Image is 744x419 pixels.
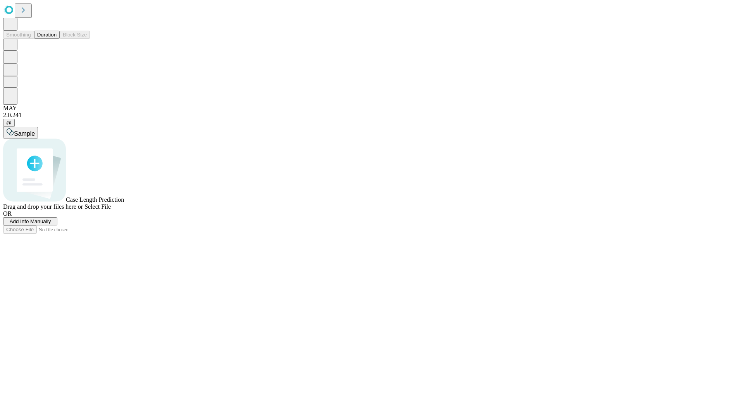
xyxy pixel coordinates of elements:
[3,210,12,217] span: OR
[3,31,34,39] button: Smoothing
[34,31,60,39] button: Duration
[84,203,111,210] span: Select File
[10,218,51,224] span: Add Info Manually
[6,120,12,126] span: @
[14,130,35,137] span: Sample
[3,127,38,139] button: Sample
[60,31,90,39] button: Block Size
[3,203,83,210] span: Drag and drop your files here or
[3,217,57,225] button: Add Info Manually
[3,119,15,127] button: @
[3,112,741,119] div: 2.0.241
[3,105,741,112] div: MAY
[66,196,124,203] span: Case Length Prediction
